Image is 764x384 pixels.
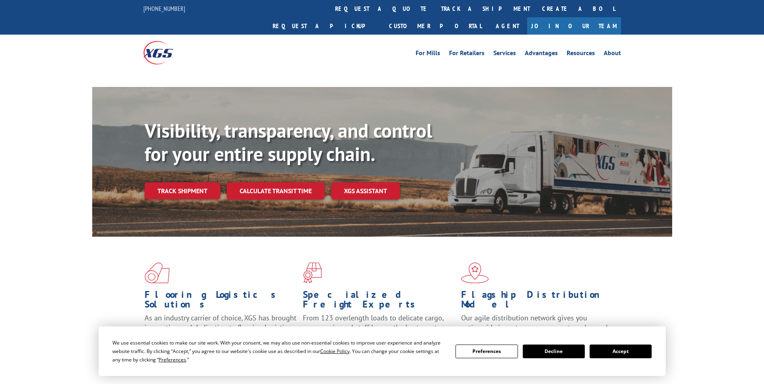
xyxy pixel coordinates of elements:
h1: Flooring Logistics Solutions [145,290,297,313]
span: Cookie Policy [320,348,350,355]
a: Agent [488,17,527,35]
span: As an industry carrier of choice, XGS has brought innovation and dedication to flooring logistics... [145,313,296,342]
p: From 123 overlength loads to delicate cargo, our experienced staff knows the best way to move you... [303,313,455,349]
img: xgs-icon-total-supply-chain-intelligence-red [145,262,170,283]
span: Our agile distribution network gives you nationwide inventory management on demand. [461,313,609,332]
a: Join Our Team [527,17,621,35]
div: We use essential cookies to make our site work. With your consent, we may also use non-essential ... [112,339,446,364]
a: For Mills [416,50,440,59]
a: Track shipment [145,182,220,199]
a: Request a pickup [267,17,383,35]
div: Cookie Consent Prompt [99,326,666,376]
a: XGS ASSISTANT [331,182,400,200]
a: Services [493,50,516,59]
h1: Flagship Distribution Model [461,290,613,313]
button: Accept [590,345,652,358]
a: Calculate transit time [227,182,325,200]
a: Advantages [525,50,558,59]
span: Preferences [159,356,186,363]
a: Customer Portal [383,17,488,35]
a: About [604,50,621,59]
button: Preferences [456,345,518,358]
b: Visibility, transparency, and control for your entire supply chain. [145,118,432,166]
button: Decline [523,345,585,358]
a: Resources [567,50,595,59]
a: [PHONE_NUMBER] [143,4,185,12]
a: For Retailers [449,50,484,59]
img: xgs-icon-focused-on-flooring-red [303,262,322,283]
h1: Specialized Freight Experts [303,290,455,313]
img: xgs-icon-flagship-distribution-model-red [461,262,489,283]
